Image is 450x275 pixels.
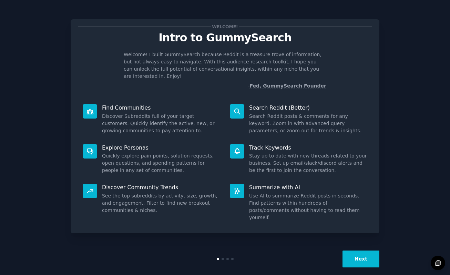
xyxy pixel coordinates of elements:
dd: Search Reddit posts & comments for any keyword. Zoom in with advanced query parameters, or zoom o... [249,113,367,134]
dd: Stay up to date with new threads related to your business. Set up email/slack/discord alerts and ... [249,152,367,174]
p: Search Reddit (Better) [249,104,367,111]
a: Fed, GummySearch Founder [249,83,326,89]
dd: Discover Subreddits full of your target customers. Quickly identify the active, new, or growing c... [102,113,220,134]
dd: Quickly explore pain points, solution requests, open questions, and spending patterns for people ... [102,152,220,174]
dd: See the top subreddits by activity, size, growth, and engagement. Filter to find new breakout com... [102,192,220,214]
span: Welcome! [211,23,239,30]
p: Find Communities [102,104,220,111]
p: Explore Personas [102,144,220,151]
div: - [248,82,326,90]
p: Welcome! I built GummySearch because Reddit is a treasure trove of information, but not always ea... [124,51,326,80]
p: Track Keywords [249,144,367,151]
p: Intro to GummySearch [78,32,372,44]
p: Discover Community Trends [102,184,220,191]
button: Next [342,251,379,267]
dd: Use AI to summarize Reddit posts in seconds. Find patterns within hundreds of posts/comments with... [249,192,367,221]
p: Summarize with AI [249,184,367,191]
